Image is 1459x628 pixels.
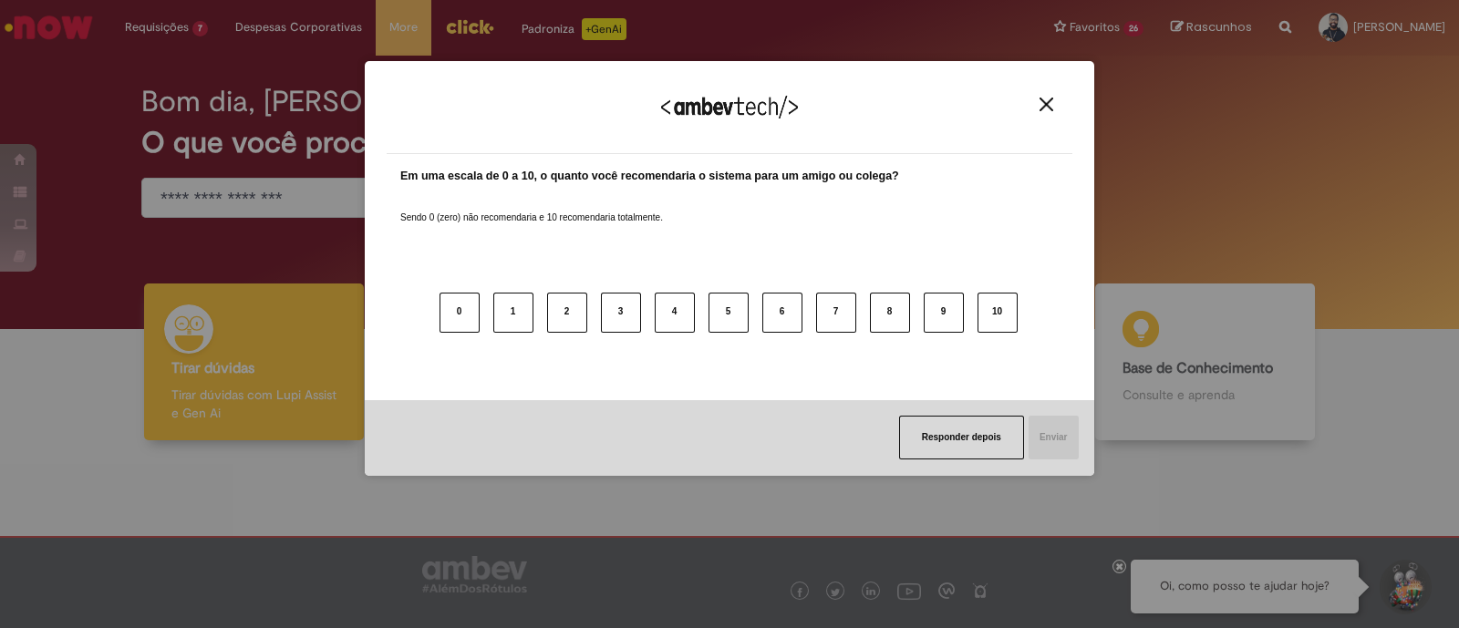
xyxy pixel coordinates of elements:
button: 4 [655,293,695,333]
img: Close [1040,98,1053,111]
label: Sendo 0 (zero) não recomendaria e 10 recomendaria totalmente. [400,190,663,224]
button: 5 [709,293,749,333]
button: Responder depois [899,416,1024,459]
button: 0 [440,293,480,333]
button: 7 [816,293,856,333]
button: 9 [924,293,964,333]
button: Close [1034,97,1059,112]
button: 6 [762,293,802,333]
img: Logo Ambevtech [661,96,798,118]
button: 10 [978,293,1018,333]
button: 1 [493,293,533,333]
button: 8 [870,293,910,333]
label: Em uma escala de 0 a 10, o quanto você recomendaria o sistema para um amigo ou colega? [400,168,899,185]
button: 3 [601,293,641,333]
button: 2 [547,293,587,333]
